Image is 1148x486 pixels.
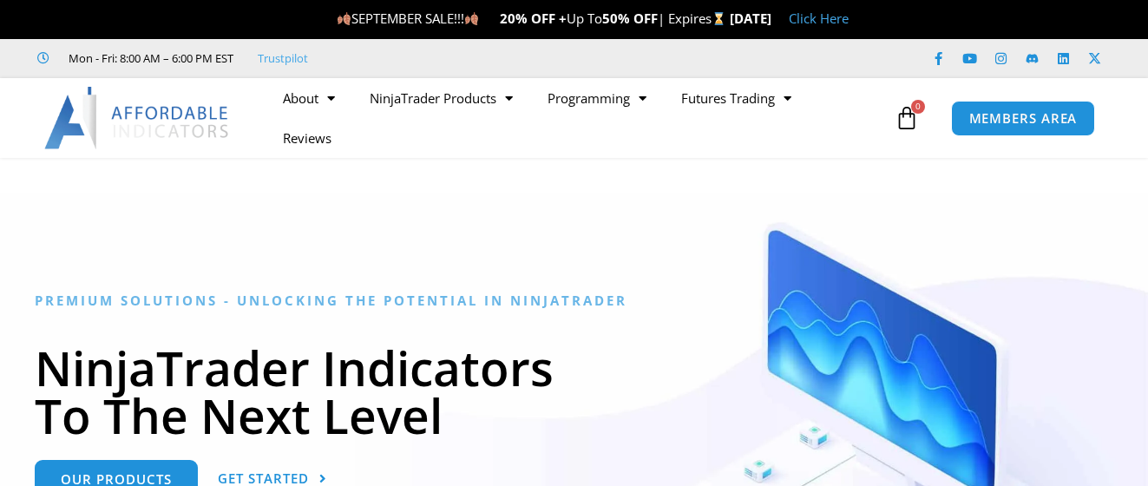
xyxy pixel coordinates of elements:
a: About [266,78,352,118]
span: Our Products [61,473,172,486]
a: 0 [869,93,945,143]
a: MEMBERS AREA [951,101,1096,136]
img: 🍂 [338,12,351,25]
a: NinjaTrader Products [352,78,530,118]
span: MEMBERS AREA [969,112,1078,125]
img: LogoAI | Affordable Indicators – NinjaTrader [44,87,231,149]
a: Trustpilot [258,48,308,69]
nav: Menu [266,78,890,158]
a: Click Here [789,10,849,27]
span: SEPTEMBER SALE!!! Up To | Expires [337,10,730,27]
img: ⌛ [712,12,725,25]
a: Futures Trading [664,78,809,118]
strong: 20% OFF + [500,10,567,27]
span: Mon - Fri: 8:00 AM – 6:00 PM EST [64,48,233,69]
img: 🍂 [465,12,478,25]
strong: 50% OFF [602,10,658,27]
strong: [DATE] [730,10,771,27]
a: Programming [530,78,664,118]
h1: NinjaTrader Indicators To The Next Level [35,344,1113,439]
span: 0 [911,100,925,114]
span: Get Started [218,472,309,485]
h6: Premium Solutions - Unlocking the Potential in NinjaTrader [35,292,1113,309]
a: Reviews [266,118,349,158]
